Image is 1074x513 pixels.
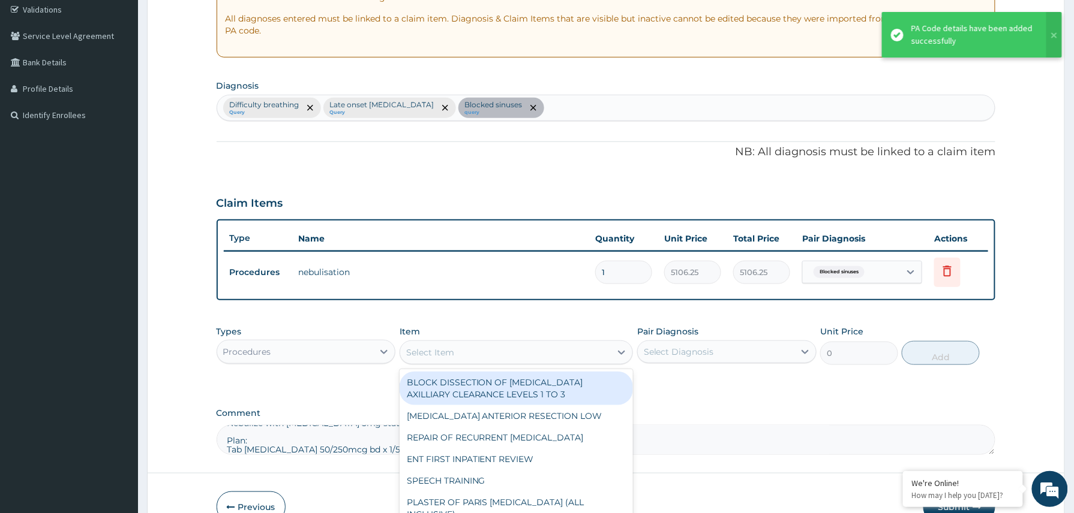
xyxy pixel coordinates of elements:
[928,227,988,251] th: Actions
[217,197,283,210] h3: Claim Items
[644,346,714,358] div: Select Diagnosis
[400,427,634,448] div: REPAIR OF RECURRENT [MEDICAL_DATA]
[796,227,928,251] th: Pair Diagnosis
[589,227,658,251] th: Quantity
[406,346,454,358] div: Select Item
[230,100,299,110] p: Difficulty breathing
[330,110,434,116] small: Query
[912,478,1014,488] div: We're Online!
[911,22,1035,47] div: PA Code details have been added successfully
[465,110,523,116] small: query
[658,227,727,251] th: Unit Price
[727,227,796,251] th: Total Price
[6,327,229,369] textarea: Type your message and hit 'Enter'
[226,13,987,37] p: All diagnoses entered must be linked to a claim item. Diagnosis & Claim Items that are visible bu...
[293,227,590,251] th: Name
[22,60,49,90] img: d_794563401_company_1708531726252_794563401
[62,67,202,83] div: Chat with us now
[230,110,299,116] small: Query
[217,144,996,160] p: NB: All diagnosis must be linked to a claim item
[217,327,242,337] label: Types
[305,102,316,113] span: remove selection option
[224,261,293,283] td: Procedures
[912,490,1014,500] p: How may I help you today?
[330,100,434,110] p: Late onset [MEDICAL_DATA]
[217,408,996,418] label: Comment
[400,448,634,470] div: ENT FIRST INPATIENT REVIEW
[223,346,271,358] div: Procedures
[70,151,166,272] span: We're online!
[465,100,523,110] p: Blocked sinuses
[902,341,980,365] button: Add
[637,325,699,337] label: Pair Diagnosis
[400,372,634,405] div: BLOCK DISSECTION OF [MEDICAL_DATA] AXILLIARY CLEARANCE LEVELS 1 TO 3
[217,80,259,92] label: Diagnosis
[814,266,865,278] span: Blocked sinuses
[440,102,451,113] span: remove selection option
[528,102,539,113] span: remove selection option
[400,405,634,427] div: [MEDICAL_DATA] ANTERIOR RESECTION LOW
[400,325,420,337] label: Item
[293,260,590,284] td: nebulisation
[197,6,226,35] div: Minimize live chat window
[400,470,634,491] div: SPEECH TRAINING
[224,227,293,249] th: Type
[820,325,863,337] label: Unit Price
